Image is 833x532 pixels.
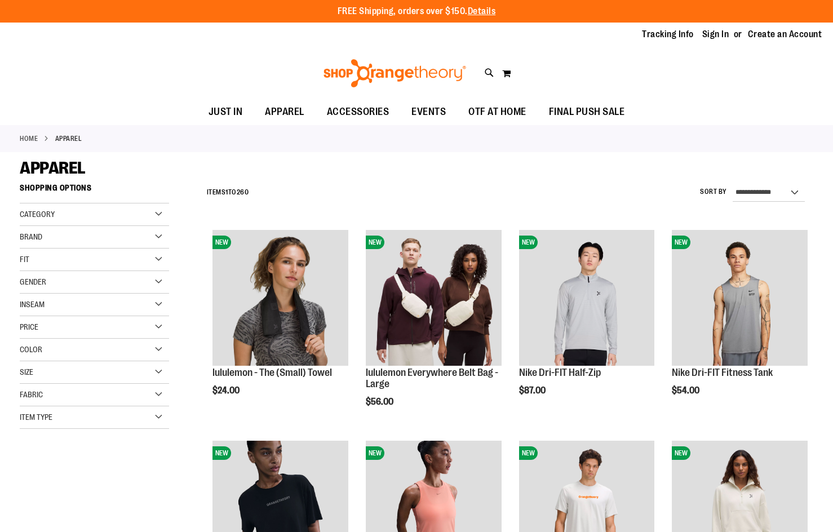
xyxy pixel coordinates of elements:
[20,300,45,309] span: Inseam
[225,188,228,196] span: 1
[20,367,33,376] span: Size
[549,99,625,125] span: FINAL PUSH SALE
[212,446,231,460] span: NEW
[468,6,496,16] a: Details
[519,367,601,378] a: Nike Dri-FIT Half-Zip
[411,99,446,125] span: EVENTS
[519,446,538,460] span: NEW
[20,345,42,354] span: Color
[20,255,29,264] span: Fit
[366,236,384,249] span: NEW
[519,236,538,249] span: NEW
[366,367,498,389] a: lululemon Everywhere Belt Bag - Large
[672,230,808,366] img: Nike Dri-FIT Fitness Tank
[316,99,401,125] a: ACCESSORIES
[20,210,55,219] span: Category
[468,99,526,125] span: OTF AT HOME
[519,230,655,367] a: Nike Dri-FIT Half-ZipNEW
[457,99,538,125] a: OTF AT HOME
[20,390,43,399] span: Fabric
[20,178,169,203] strong: Shopping Options
[519,385,547,396] span: $87.00
[366,397,395,407] span: $56.00
[672,230,808,367] a: Nike Dri-FIT Fitness TankNEW
[212,236,231,249] span: NEW
[20,134,38,144] a: Home
[20,158,86,178] span: APPAREL
[519,230,655,366] img: Nike Dri-FIT Half-Zip
[672,367,773,378] a: Nike Dri-FIT Fitness Tank
[207,184,249,201] h2: Items to
[212,230,348,367] a: lululemon - The (Small) TowelNEW
[20,277,46,286] span: Gender
[642,28,694,41] a: Tracking Info
[672,446,690,460] span: NEW
[513,224,661,424] div: product
[748,28,822,41] a: Create an Account
[207,224,354,424] div: product
[360,224,507,435] div: product
[538,99,636,125] a: FINAL PUSH SALE
[212,385,241,396] span: $24.00
[400,99,457,125] a: EVENTS
[366,230,502,367] a: lululemon Everywhere Belt Bag - LargeNEW
[700,187,727,197] label: Sort By
[20,322,38,331] span: Price
[672,236,690,249] span: NEW
[322,59,468,87] img: Shop Orangetheory
[265,99,304,125] span: APPAREL
[212,230,348,366] img: lululemon - The (Small) Towel
[366,446,384,460] span: NEW
[366,230,502,366] img: lululemon Everywhere Belt Bag - Large
[702,28,729,41] a: Sign In
[209,99,243,125] span: JUST IN
[254,99,316,125] a: APPAREL
[212,367,332,378] a: lululemon - The (Small) Towel
[197,99,254,125] a: JUST IN
[327,99,389,125] span: ACCESSORIES
[672,385,701,396] span: $54.00
[338,5,496,18] p: FREE Shipping, orders over $150.
[237,188,249,196] span: 260
[666,224,813,424] div: product
[20,413,52,422] span: Item Type
[55,134,82,144] strong: APPAREL
[20,232,42,241] span: Brand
